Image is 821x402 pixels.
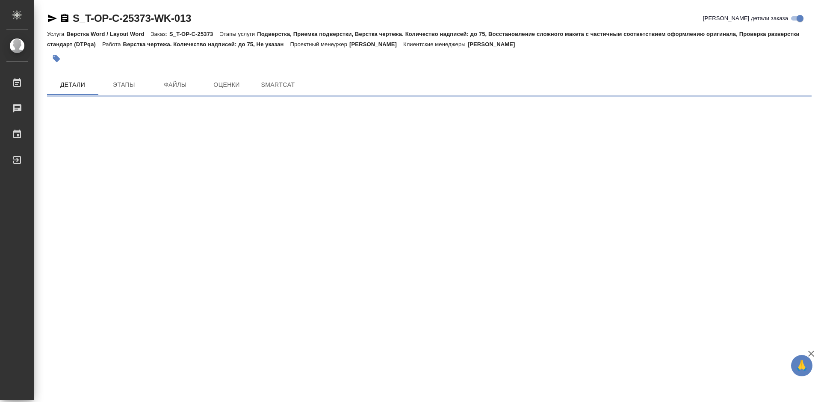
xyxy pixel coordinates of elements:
p: [PERSON_NAME] [349,41,403,47]
p: Подверстка, Приемка подверстки, Верстка чертежа. Количество надписей: до 75, Восстановление сложн... [47,31,800,47]
p: Этапы услуги [219,31,257,37]
button: 🙏 [791,355,812,376]
button: Скопировать ссылку для ЯМессенджера [47,13,57,24]
p: Клиентские менеджеры [403,41,468,47]
span: Этапы [103,80,145,90]
p: Верстка Word / Layout Word [66,31,151,37]
span: 🙏 [794,357,809,375]
p: S_T-OP-C-25373 [169,31,219,37]
button: Добавить тэг [47,49,66,68]
p: [PERSON_NAME] [468,41,522,47]
p: Проектный менеджер [290,41,349,47]
span: SmartCat [257,80,298,90]
p: Работа [102,41,123,47]
p: Услуга [47,31,66,37]
p: Заказ: [151,31,169,37]
button: Скопировать ссылку [59,13,70,24]
p: Верстка чертежа. Количество надписей: до 75, Не указан [123,41,290,47]
span: Файлы [155,80,196,90]
span: Оценки [206,80,247,90]
span: Детали [52,80,93,90]
span: [PERSON_NAME] детали заказа [703,14,788,23]
a: S_T-OP-C-25373-WK-013 [73,12,191,24]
